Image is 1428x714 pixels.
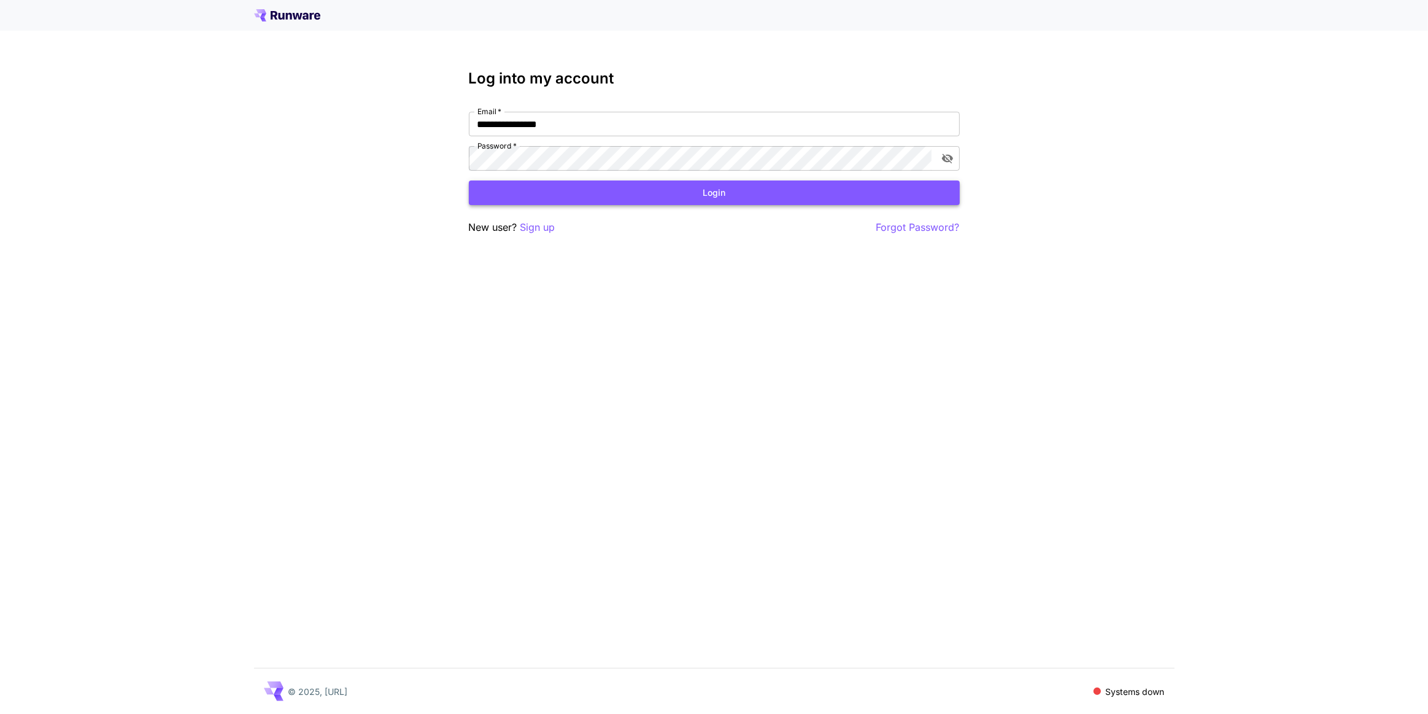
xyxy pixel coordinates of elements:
h3: Log into my account [469,70,960,87]
p: Systems down [1106,685,1165,698]
p: © 2025, [URL] [288,685,348,698]
p: New user? [469,220,555,235]
button: Sign up [520,220,555,235]
button: Forgot Password? [876,220,960,235]
label: Email [477,106,501,117]
button: Login [469,180,960,206]
label: Password [477,141,517,151]
button: toggle password visibility [936,147,959,169]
